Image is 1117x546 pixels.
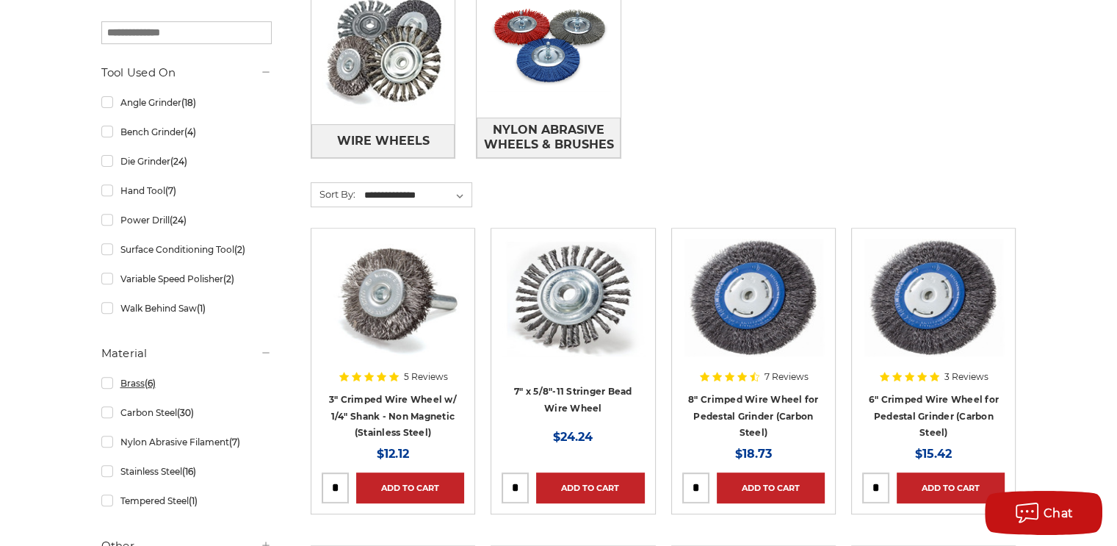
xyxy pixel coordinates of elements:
a: 8" Crimped Wire Wheel for Pedestal Grinder [682,239,825,427]
span: Chat [1044,506,1074,520]
a: Die Grinder [101,148,272,174]
img: 7" x 5/8"-11 Stringer Bead Wire Wheel [502,239,644,356]
span: $24.24 [553,430,593,444]
span: Nylon Abrasive Wheels & Brushes [477,118,620,157]
span: (24) [169,215,186,226]
span: (30) [176,407,193,418]
span: (16) [181,466,195,477]
img: 6" Crimped Wire Wheel for Pedestal Grinder [862,239,1005,356]
span: $18.73 [735,447,772,461]
span: (7) [165,185,176,196]
a: Add to Cart [356,473,464,503]
button: Chat [985,491,1102,535]
a: Power Drill [101,207,272,233]
a: Angle Grinder [101,90,272,115]
h5: Material [101,345,272,362]
span: (2) [234,244,245,255]
span: (1) [188,495,197,506]
span: (2) [223,273,234,284]
a: Brass [101,370,272,396]
a: Bench Grinder [101,119,272,145]
a: Surface Conditioning Tool [101,237,272,262]
img: Crimped Wire Wheel with Shank Non Magnetic [322,239,464,356]
a: Variable Speed Polisher [101,266,272,292]
h5: Tool Used On [101,64,272,82]
a: Tempered Steel [101,488,272,514]
a: Wire Wheels [311,124,455,157]
a: Nylon Abrasive Wheels & Brushes [477,118,621,158]
a: Add to Cart [897,473,1005,503]
span: Wire Wheels [336,129,429,154]
span: (24) [170,156,187,167]
span: (1) [196,303,205,314]
span: $15.42 [915,447,952,461]
select: Sort By: [362,184,471,206]
a: Carbon Steel [101,400,272,425]
a: 6" Crimped Wire Wheel for Pedestal Grinder [862,239,1005,427]
span: (7) [228,437,239,448]
a: Stainless Steel [101,459,272,484]
span: (4) [184,126,195,137]
a: Hand Tool [101,178,272,204]
img: 8" Crimped Wire Wheel for Pedestal Grinder [682,239,825,356]
a: 7" x 5/8"-11 Stringer Bead Wire Wheel [502,239,644,427]
a: Add to Cart [717,473,825,503]
label: Sort By: [311,183,355,205]
span: (6) [144,378,155,389]
a: Nylon Abrasive Filament [101,429,272,455]
a: Add to Cart [536,473,644,503]
span: (18) [181,97,195,108]
a: Walk Behind Saw [101,295,272,321]
span: $12.12 [377,447,409,461]
a: Crimped Wire Wheel with Shank Non Magnetic [322,239,464,427]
